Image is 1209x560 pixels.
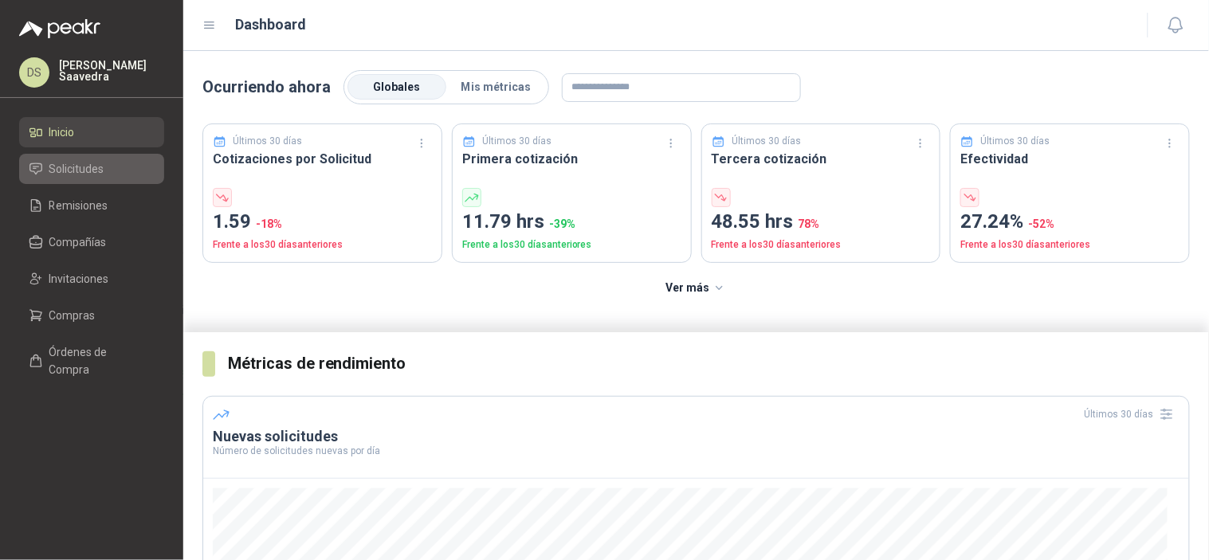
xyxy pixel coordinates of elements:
[213,149,432,169] h3: Cotizaciones por Solicitud
[482,134,552,149] p: Últimos 30 días
[981,134,1050,149] p: Últimos 30 días
[49,197,108,214] span: Remisiones
[712,207,931,237] p: 48.55 hrs
[960,237,1180,253] p: Frente a los 30 días anteriores
[462,149,681,169] h3: Primera cotización
[19,19,100,38] img: Logo peakr
[461,80,531,93] span: Mis métricas
[49,270,109,288] span: Invitaciones
[49,307,96,324] span: Compras
[19,57,49,88] div: DS
[59,60,164,82] p: [PERSON_NAME] Saavedra
[19,117,164,147] a: Inicio
[732,134,801,149] p: Últimos 30 días
[213,207,432,237] p: 1.59
[462,207,681,237] p: 11.79 hrs
[799,217,820,230] span: 78 %
[960,149,1180,169] h3: Efectividad
[657,272,736,304] button: Ver más
[1028,217,1054,230] span: -52 %
[49,343,149,378] span: Órdenes de Compra
[49,233,107,251] span: Compañías
[549,217,575,230] span: -39 %
[256,217,282,230] span: -18 %
[213,427,1180,446] h3: Nuevas solicitudes
[19,154,164,184] a: Solicitudes
[234,134,303,149] p: Últimos 30 días
[213,237,432,253] p: Frente a los 30 días anteriores
[374,80,421,93] span: Globales
[462,237,681,253] p: Frente a los 30 días anteriores
[49,123,75,141] span: Inicio
[19,264,164,294] a: Invitaciones
[19,300,164,331] a: Compras
[202,75,331,100] p: Ocurriendo ahora
[960,207,1180,237] p: 27.24%
[49,160,104,178] span: Solicitudes
[19,337,164,385] a: Órdenes de Compra
[1085,401,1180,427] div: Últimos 30 días
[19,190,164,221] a: Remisiones
[213,446,1180,456] p: Número de solicitudes nuevas por día
[712,237,931,253] p: Frente a los 30 días anteriores
[236,14,307,36] h1: Dashboard
[228,351,1190,376] h3: Métricas de rendimiento
[19,227,164,257] a: Compañías
[712,149,931,169] h3: Tercera cotización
